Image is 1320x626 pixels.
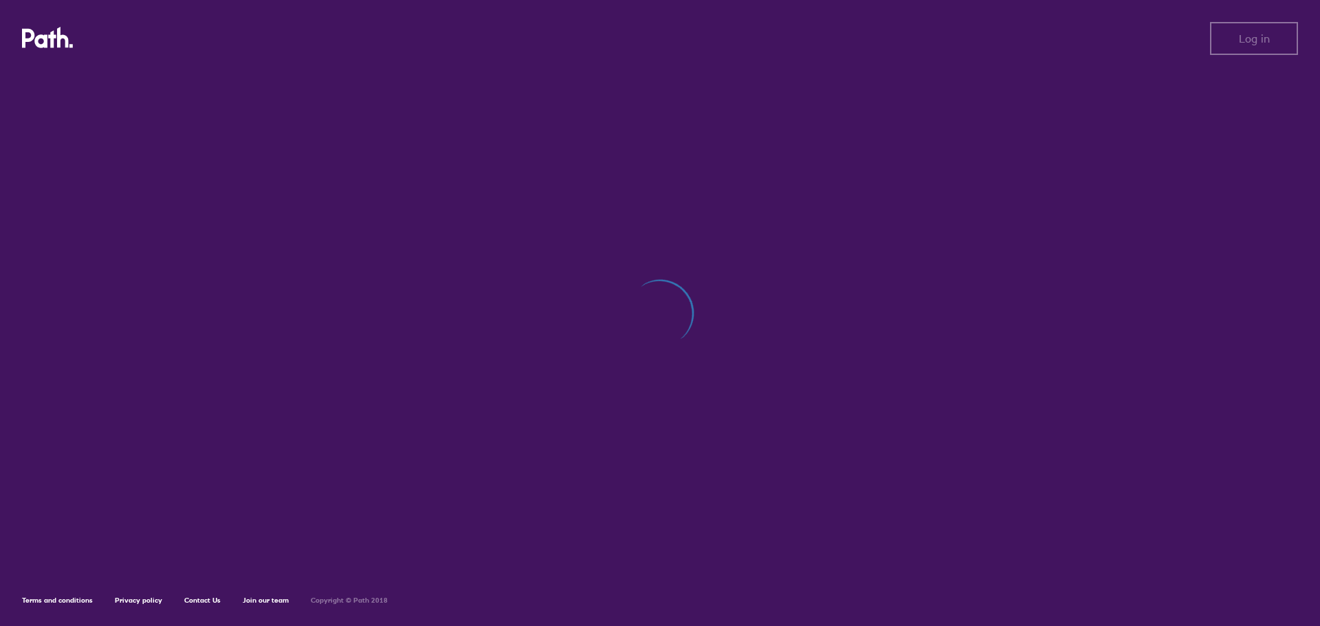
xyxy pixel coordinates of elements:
[22,596,93,605] a: Terms and conditions
[115,596,162,605] a: Privacy policy
[1239,32,1270,45] span: Log in
[311,596,388,605] h6: Copyright © Path 2018
[184,596,221,605] a: Contact Us
[1210,22,1298,55] button: Log in
[243,596,289,605] a: Join our team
